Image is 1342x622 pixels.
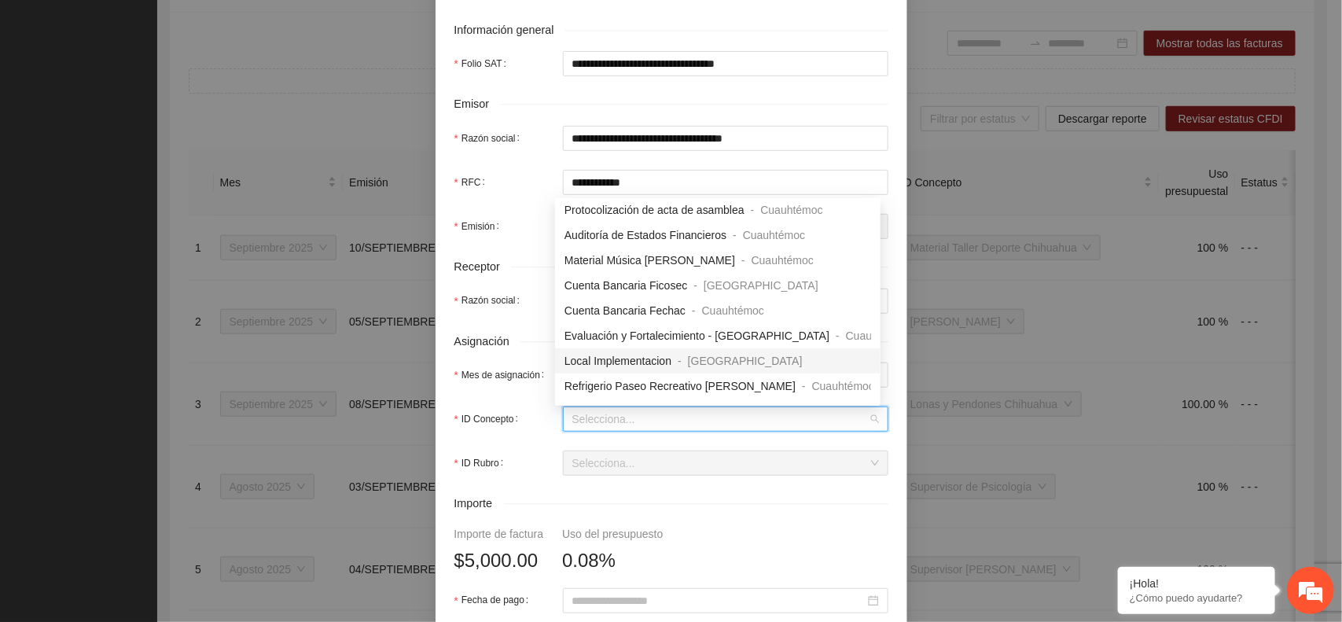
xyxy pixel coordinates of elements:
label: RFC: [454,170,491,195]
span: Estamos en línea. [91,210,217,369]
span: Cuauhtémoc [702,304,764,317]
label: Emisión: [454,214,506,239]
input: RFC: [563,170,888,195]
span: Cuauhtémoc [760,204,822,216]
span: Protocolización de acta de asamblea [564,204,745,216]
span: Cuauhtémoc [846,329,908,342]
span: Importe [454,495,504,513]
span: Cuauhtémoc [752,254,814,267]
div: Importe de factura [454,525,544,543]
label: Folio SAT: [454,51,513,76]
label: ID Rubro: [454,451,510,476]
span: Cuenta Bancaria Fechac [564,304,686,317]
div: Minimizar ventana de chat en vivo [258,8,296,46]
span: - [836,329,840,342]
span: Emisor [454,95,501,113]
span: Cuenta Bancaria Ficosec [564,279,687,292]
div: ¡Hola! [1130,577,1263,590]
input: ID Concepto: [572,407,868,431]
span: 0.08% [562,546,616,576]
span: Asignación [454,333,521,351]
input: Razón social: [563,126,888,151]
span: $5,000.00 [454,546,539,576]
p: ¿Cómo puedo ayudarte? [1130,592,1263,604]
div: Chatee con nosotros ahora [82,80,264,101]
span: Local Implementacion [564,355,671,367]
label: Razón social: [454,126,527,151]
span: Refrigerio Paseo Recreativo [PERSON_NAME] [564,380,796,392]
span: Evaluación y Fortalecimiento - [GEOGRAPHIC_DATA] [564,329,829,342]
span: Información general [454,21,566,39]
input: Folio SAT: [563,51,888,76]
span: Receptor [454,258,512,276]
span: Cuauhtémoc [812,380,874,392]
textarea: Escriba su mensaje y pulse “Intro” [8,429,300,484]
label: Razón social: [454,289,527,314]
span: Cuauhtémoc [743,229,805,241]
span: - [802,380,806,392]
div: Uso del presupuesto [562,525,663,543]
span: Material Música [PERSON_NAME] [564,254,735,267]
span: [GEOGRAPHIC_DATA] [704,279,818,292]
span: [GEOGRAPHIC_DATA] [688,355,803,367]
span: Auditoría de Estados Financieros [564,229,726,241]
span: - [692,304,696,317]
label: Mes de asignación: [454,363,551,388]
label: ID Concepto: [454,407,525,432]
span: - [751,204,755,216]
label: Fecha de pago: [454,588,535,613]
span: - [678,355,682,367]
span: - [741,254,745,267]
span: - [733,229,737,241]
input: Fecha de pago: [572,592,865,609]
span: - [693,279,697,292]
